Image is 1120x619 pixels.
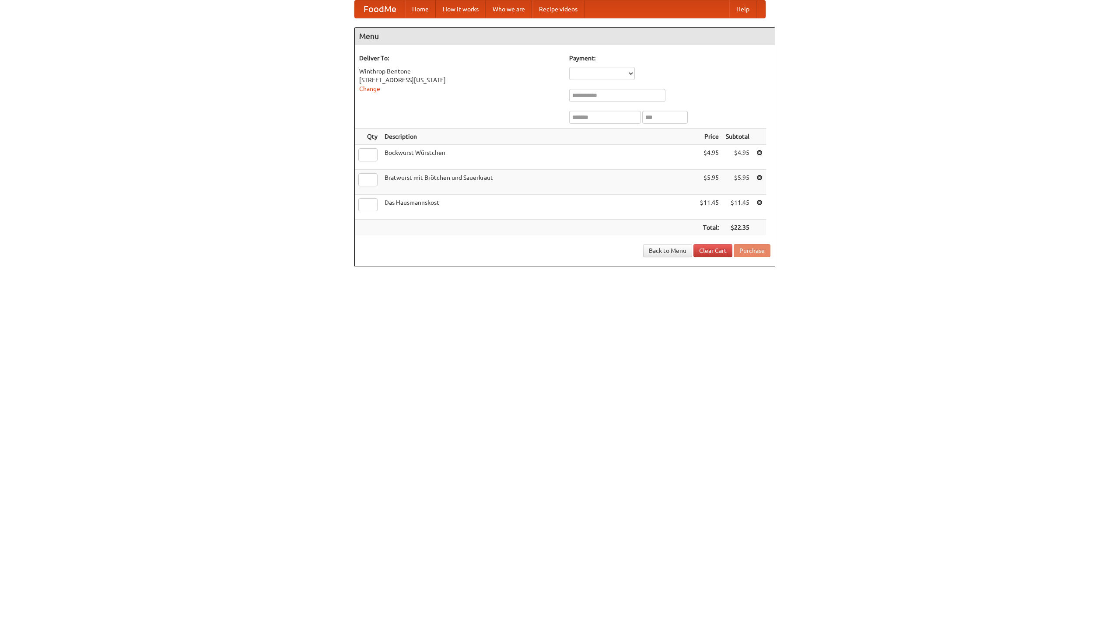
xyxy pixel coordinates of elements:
[722,195,753,220] td: $11.45
[693,244,732,257] a: Clear Cart
[436,0,486,18] a: How it works
[381,195,696,220] td: Das Hausmannskost
[359,76,560,84] div: [STREET_ADDRESS][US_STATE]
[696,129,722,145] th: Price
[696,195,722,220] td: $11.45
[532,0,584,18] a: Recipe videos
[355,129,381,145] th: Qty
[722,129,753,145] th: Subtotal
[696,170,722,195] td: $5.95
[734,244,770,257] button: Purchase
[696,220,722,236] th: Total:
[696,145,722,170] td: $4.95
[359,67,560,76] div: Winthrop Bentone
[722,170,753,195] td: $5.95
[643,244,692,257] a: Back to Menu
[381,129,696,145] th: Description
[569,54,770,63] h5: Payment:
[355,0,405,18] a: FoodMe
[359,85,380,92] a: Change
[355,28,775,45] h4: Menu
[729,0,756,18] a: Help
[381,170,696,195] td: Bratwurst mit Brötchen und Sauerkraut
[359,54,560,63] h5: Deliver To:
[722,145,753,170] td: $4.95
[381,145,696,170] td: Bockwurst Würstchen
[405,0,436,18] a: Home
[722,220,753,236] th: $22.35
[486,0,532,18] a: Who we are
